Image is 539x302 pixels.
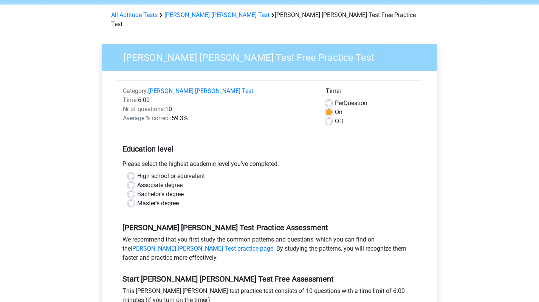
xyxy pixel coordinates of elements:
[137,199,179,208] label: Master's degree
[131,245,273,252] a: [PERSON_NAME] [PERSON_NAME] Test practice page
[326,87,416,99] div: Timer
[122,141,417,156] h5: Education level
[123,105,165,113] span: Nr of questions:
[148,87,253,94] a: [PERSON_NAME] [PERSON_NAME] Test
[117,114,320,123] div: 59.3%
[114,49,431,63] h3: [PERSON_NAME] [PERSON_NAME] Test Free Practice Test
[123,115,172,122] span: Average % correct:
[117,160,422,172] div: Please select the highest academic level you’ve completed.
[122,274,417,283] h5: Start [PERSON_NAME] [PERSON_NAME] Test Free Assessment
[335,99,367,108] label: Question
[335,99,344,107] span: Per
[123,87,148,94] span: Category:
[335,108,342,117] label: On
[117,96,320,105] div: 6:00
[117,105,320,114] div: 10
[137,181,183,190] label: Associate degree
[137,190,184,199] label: Bachelor's degree
[123,96,138,104] span: Time:
[111,11,158,19] a: All Aptitude Tests
[335,117,344,126] label: Off
[117,235,422,265] div: We recommend that you first study the common patterns and questions, which you can find on the . ...
[122,223,417,232] h5: [PERSON_NAME] [PERSON_NAME] Test Practice Assessment
[164,11,269,19] a: [PERSON_NAME] [PERSON_NAME] Test
[108,11,431,29] div: [PERSON_NAME] [PERSON_NAME] Test Free Practice Test
[137,172,205,181] label: High school or equivalent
